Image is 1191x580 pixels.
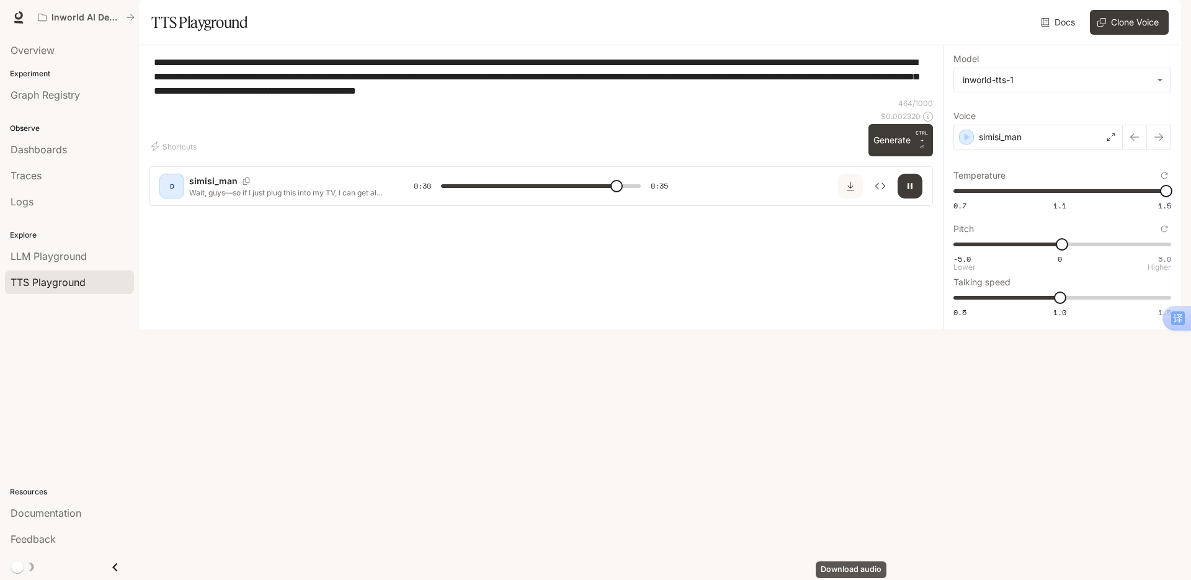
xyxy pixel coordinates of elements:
span: 1.1 [1053,200,1066,211]
p: simisi_man [189,175,238,187]
span: 1.0 [1053,307,1066,318]
p: Model [953,55,979,63]
div: D [162,176,182,196]
span: 0.5 [953,307,966,318]
div: inworld-tts-1 [963,74,1151,86]
p: Pitch [953,225,974,233]
span: -5.0 [953,254,971,264]
button: Download audio [838,174,863,199]
button: Inspect [868,174,893,199]
button: Clone Voice [1090,10,1169,35]
p: Temperature [953,171,1006,180]
span: 0:35 [651,180,668,192]
span: 0 [1058,254,1062,264]
p: Voice [953,112,976,120]
p: 464 / 1000 [898,98,933,109]
div: Download audio [816,561,886,578]
button: Reset to default [1158,222,1171,236]
button: Copy Voice ID [238,177,255,185]
span: 1.5 [1158,307,1171,318]
p: Talking speed [953,278,1010,287]
button: Reset to default [1158,169,1171,182]
h1: TTS Playground [151,10,248,35]
p: ⏎ [916,129,928,151]
span: 0:30 [414,180,431,192]
span: 1.5 [1158,200,1171,211]
button: GenerateCTRL +⏎ [868,124,933,156]
p: Higher [1148,264,1171,271]
div: inworld-tts-1 [954,68,1171,92]
p: $ 0.002320 [881,111,921,122]
a: Docs [1038,10,1080,35]
p: Inworld AI Demos [51,12,121,23]
button: Shortcuts [149,136,202,156]
p: simisi_man [979,131,1022,143]
p: Wait, guys—so if I just plug this into my TV, I can get all those channels like old-school cable?... [189,187,384,198]
span: 0.7 [953,200,966,211]
p: Lower [953,264,976,271]
span: 5.0 [1158,254,1171,264]
button: All workspaces [32,5,140,30]
p: CTRL + [916,129,928,144]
